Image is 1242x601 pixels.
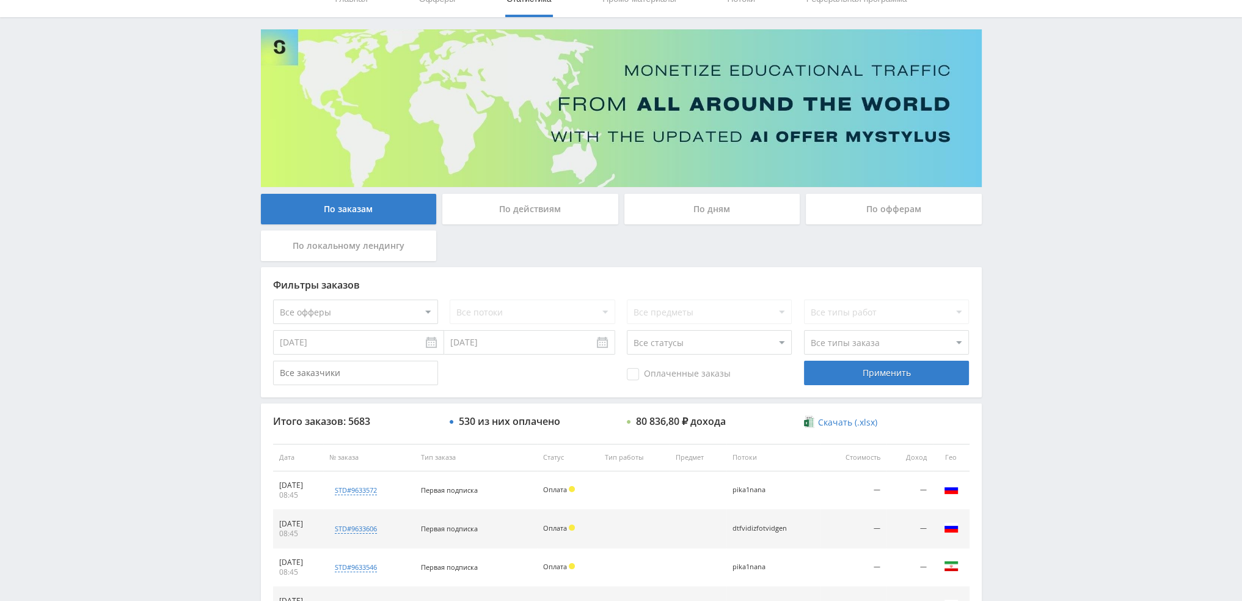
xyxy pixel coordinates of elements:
[415,444,537,471] th: Тип заказа
[261,29,982,187] img: Banner
[627,368,731,380] span: Оплаченные заказы
[273,444,324,471] th: Дата
[886,510,933,548] td: —
[804,416,877,429] a: Скачать (.xlsx)
[421,485,478,495] span: Первая подписка
[886,548,933,587] td: —
[804,416,814,428] img: xlsx
[820,548,886,587] td: —
[569,563,575,569] span: Холд
[543,523,567,533] span: Оплата
[944,559,959,573] img: irn.png
[323,444,415,471] th: № заказа
[569,486,575,492] span: Холд
[537,444,599,471] th: Статус
[726,444,820,471] th: Потоки
[944,482,959,496] img: rus.png
[442,194,618,224] div: По действиям
[261,230,437,261] div: По локальному лендингу
[459,416,560,427] div: 530 из них оплачено
[944,520,959,535] img: rus.png
[599,444,670,471] th: Тип работы
[421,524,478,533] span: Первая подписка
[279,529,318,539] div: 08:45
[335,485,377,495] div: std#9633572
[569,525,575,531] span: Холд
[279,567,318,577] div: 08:45
[636,416,726,427] div: 80 836,80 ₽ дохода
[732,486,787,494] div: pika1nana
[818,418,877,427] span: Скачать (.xlsx)
[273,361,438,385] input: Все заказчики
[543,562,567,571] span: Оплата
[820,510,886,548] td: —
[279,519,318,529] div: [DATE]
[886,471,933,510] td: —
[670,444,726,471] th: Предмет
[820,471,886,510] td: —
[279,490,318,500] div: 08:45
[273,279,970,290] div: Фильтры заказов
[933,444,970,471] th: Гео
[543,485,567,494] span: Оплата
[279,558,318,567] div: [DATE]
[886,444,933,471] th: Доход
[624,194,800,224] div: По дням
[806,194,982,224] div: По офферам
[732,563,787,571] div: pika1nana
[421,562,478,572] span: Первая подписка
[273,416,438,427] div: Итого заказов: 5683
[335,562,377,572] div: std#9633546
[279,481,318,490] div: [DATE]
[804,361,969,385] div: Применить
[820,444,886,471] th: Стоимость
[732,525,787,533] div: dtfvidizfotvidgen
[261,194,437,224] div: По заказам
[335,524,377,534] div: std#9633606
